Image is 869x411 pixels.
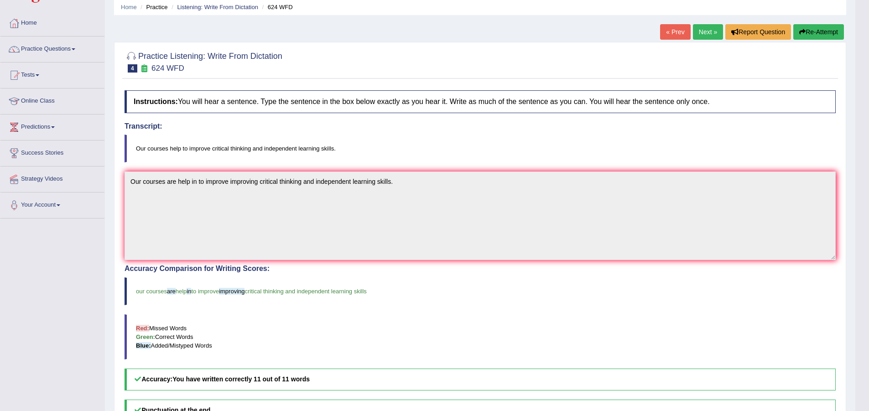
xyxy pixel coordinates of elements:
blockquote: Our courses help to improve critical thinking and independent learning skills. [125,135,836,162]
span: our courses [136,288,167,295]
button: Re-Attempt [793,24,844,40]
a: Listening: Write From Dictation [177,4,258,10]
a: Predictions [0,114,104,137]
span: improving [219,288,245,295]
span: to improve [191,288,219,295]
button: Report Question [725,24,791,40]
a: Home [121,4,137,10]
a: Your Account [0,192,104,215]
span: help [176,288,187,295]
b: Instructions: [134,98,178,105]
span: in [187,288,191,295]
a: Home [0,10,104,33]
span: 4 [128,64,137,73]
a: Strategy Videos [0,166,104,189]
li: Practice [138,3,167,11]
b: Green: [136,333,155,340]
h4: Accuracy Comparison for Writing Scores: [125,265,836,273]
small: Exam occurring question [140,64,149,73]
b: You have written correctly 11 out of 11 words [172,375,310,383]
span: critical thinking and independent learning skills [245,288,366,295]
li: 624 WFD [260,3,293,11]
h5: Accuracy: [125,369,836,390]
blockquote: Missed Words Correct Words Added/Mistyped Words [125,314,836,359]
h4: You will hear a sentence. Type the sentence in the box below exactly as you hear it. Write as muc... [125,90,836,113]
a: « Prev [660,24,690,40]
h4: Transcript: [125,122,836,130]
b: Blue: [136,342,151,349]
span: are [167,288,176,295]
small: 624 WFD [151,64,184,73]
b: Red: [136,325,149,332]
a: Tests [0,62,104,85]
a: Practice Questions [0,36,104,59]
a: Success Stories [0,140,104,163]
h2: Practice Listening: Write From Dictation [125,50,282,73]
a: Next » [693,24,723,40]
a: Online Class [0,88,104,111]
